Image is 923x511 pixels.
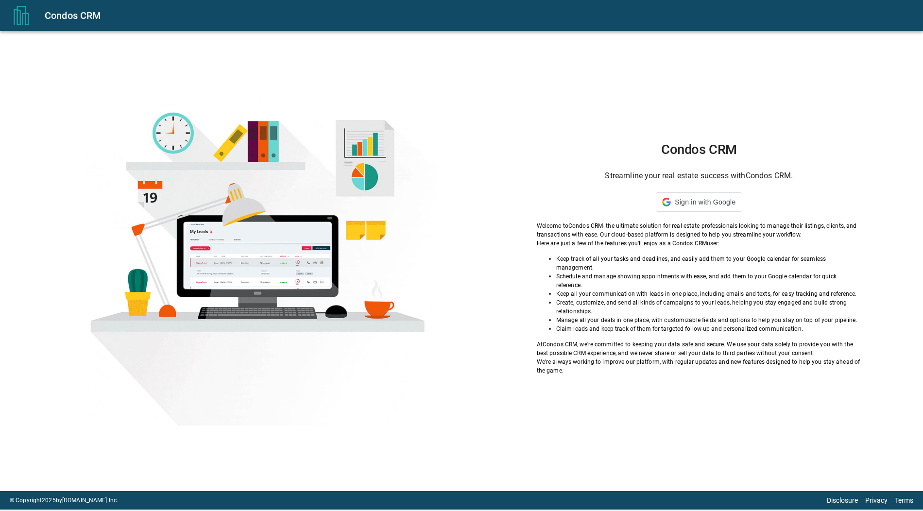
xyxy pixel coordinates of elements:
[537,221,861,239] p: Welcome to Condos CRM - the ultimate solution for real estate professionals looking to manage the...
[537,239,861,248] p: Here are just a few of the features you'll enjoy as a Condos CRM user:
[556,272,861,290] p: Schedule and manage showing appointments with ease, and add them to your Google calendar for quic...
[45,8,911,23] div: Condos CRM
[675,198,735,206] span: Sign in with Google
[865,496,888,504] a: Privacy
[537,340,861,358] p: At Condos CRM , we're committed to keeping your data safe and secure. We use your data solely to ...
[556,290,861,298] p: Keep all your communication with leads in one place, including emails and texts, for easy trackin...
[62,497,118,504] a: [DOMAIN_NAME] Inc.
[556,298,861,316] p: Create, customize, and send all kinds of campaigns to your leads, helping you stay engaged and bu...
[537,169,861,183] h6: Streamline your real estate success with Condos CRM .
[537,358,861,375] p: We're always working to improve our platform, with regular updates and new features designed to h...
[656,192,742,212] div: Sign in with Google
[10,496,118,505] p: © Copyright 2025 by
[556,324,861,333] p: Claim leads and keep track of them for targeted follow-up and personalized communication.
[537,142,861,157] h1: Condos CRM
[827,496,858,504] a: Disclosure
[556,316,861,324] p: Manage all your deals in one place, with customizable fields and options to help you stay on top ...
[895,496,913,504] a: Terms
[556,255,861,272] p: Keep track of all your tasks and deadlines, and easily add them to your Google calendar for seaml...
